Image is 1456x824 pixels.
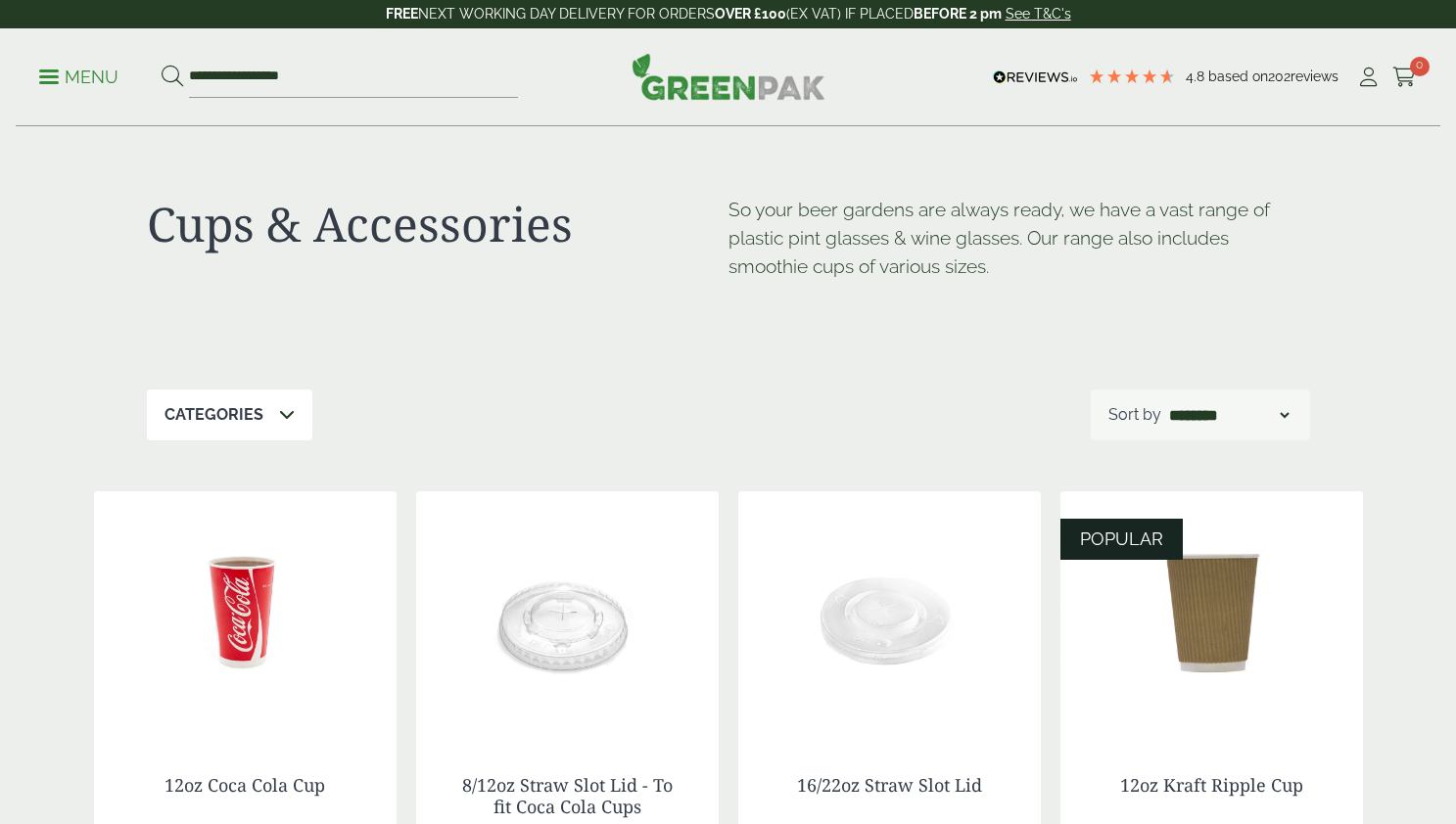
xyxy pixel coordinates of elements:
img: 12oz Coca Cola Cup with coke [94,491,397,736]
i: My Account [1356,68,1381,87]
p: Categories [164,403,263,427]
a: 12oz Kraft Ripple Cup [1120,773,1303,797]
span: Based on [1208,69,1268,84]
strong: FREE [386,6,418,22]
strong: BEFORE 2 pm [914,6,1002,22]
h1: Cups & Accessories [147,196,728,252]
span: POPULAR [1080,528,1163,549]
p: Menu [39,66,118,89]
img: GreenPak Supplies [632,53,825,100]
img: 16/22oz Straw Slot Coke Cup lid [738,491,1041,736]
img: REVIEWS.io [993,70,1078,84]
i: Cart [1392,68,1417,87]
a: 16/22oz Straw Slot Lid [797,773,982,797]
a: 12oz Coca Cola Cup [164,773,325,797]
a: See T&C's [1006,6,1071,22]
span: 202 [1268,69,1291,84]
a: 8/12oz Straw Slot Lid - To fit Coca Cola Cups [462,773,673,818]
span: reviews [1291,69,1339,84]
select: Shop order [1165,403,1292,427]
span: 0 [1410,57,1430,76]
img: 12oz straw slot coke cup lid [416,491,719,736]
a: Menu [39,66,118,85]
a: 0 [1392,63,1417,92]
p: So your beer gardens are always ready, we have a vast range of plastic pint glasses & wine glasse... [728,196,1310,280]
strong: OVER £100 [715,6,786,22]
p: Sort by [1108,403,1161,427]
div: 4.79 Stars [1088,68,1176,85]
span: 4.8 [1186,69,1208,84]
img: 12oz Kraft Ripple Cup-0 [1060,491,1363,736]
